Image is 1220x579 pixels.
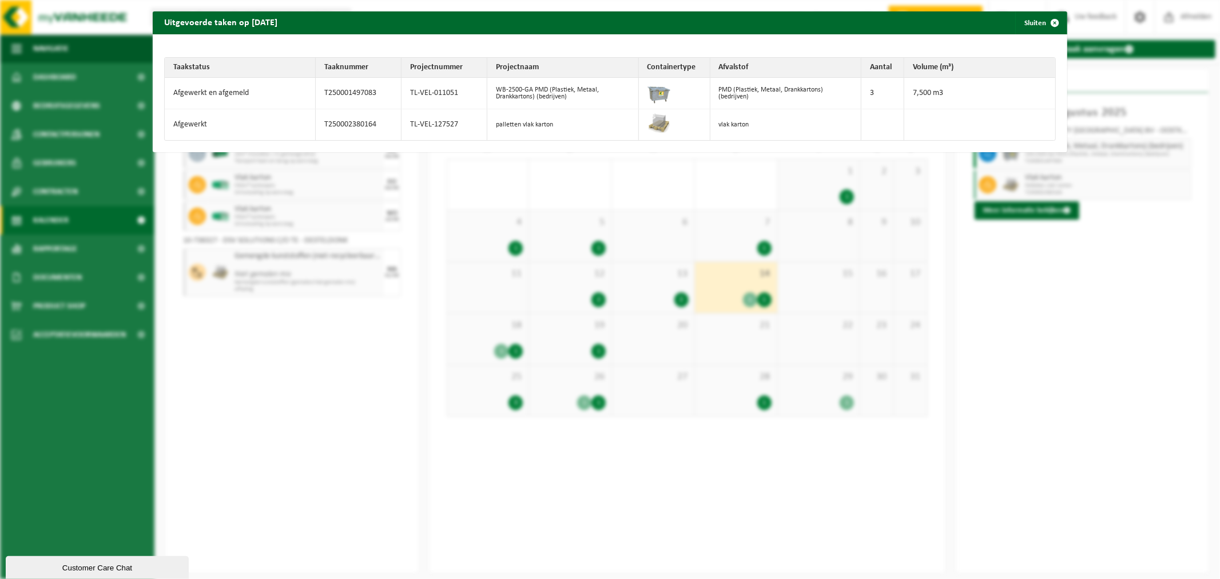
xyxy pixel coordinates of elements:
td: T250001497083 [316,78,402,109]
td: T250002380164 [316,109,402,140]
th: Projectnaam [487,58,638,78]
td: PMD (Plastiek, Metaal, Drankkartons) (bedrijven) [710,78,861,109]
th: Afvalstof [710,58,861,78]
td: WB-2500-GA PMD (Plastiek, Metaal, Drankkartons) (bedrijven) [487,78,638,109]
td: 3 [861,78,904,109]
td: TL-VEL-127527 [402,109,487,140]
td: TL-VEL-011051 [402,78,487,109]
th: Taaknummer [316,58,402,78]
th: Containertype [639,58,710,78]
td: vlak karton [710,109,861,140]
td: 7,500 m3 [904,78,1055,109]
img: LP-PA-00000-WDN-11 [647,112,670,135]
th: Aantal [861,58,904,78]
th: Projectnummer [402,58,487,78]
iframe: chat widget [6,554,191,579]
td: Afgewerkt [165,109,316,140]
td: palletten vlak karton [487,109,638,140]
td: Afgewerkt en afgemeld [165,78,316,109]
button: Sluiten [1015,11,1066,34]
h2: Uitgevoerde taken op [DATE] [153,11,289,33]
th: Taakstatus [165,58,316,78]
th: Volume (m³) [904,58,1055,78]
img: WB-2500-GAL-GY-01 [647,81,670,104]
